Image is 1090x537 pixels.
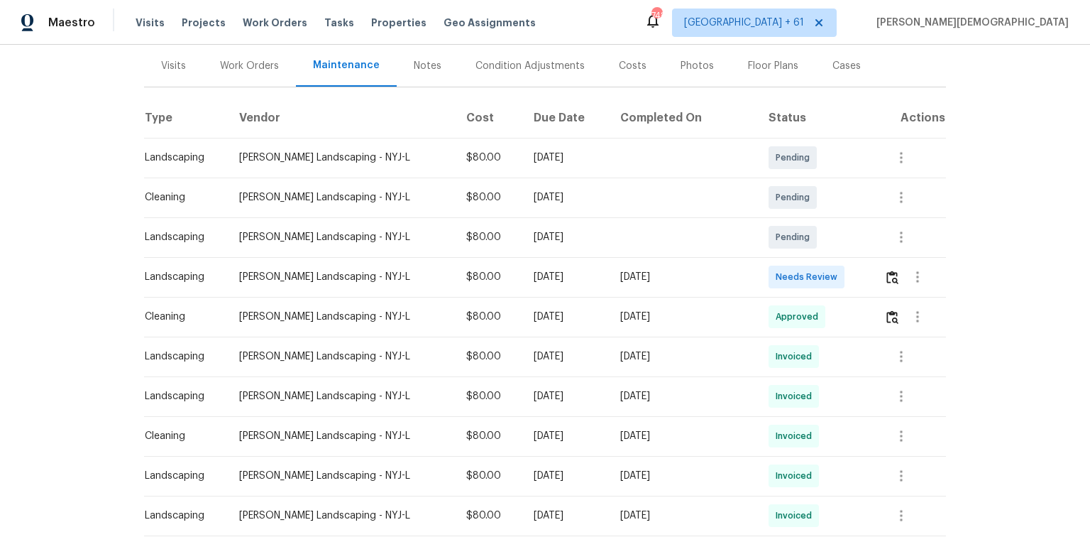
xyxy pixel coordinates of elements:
[776,151,815,165] span: Pending
[534,230,598,244] div: [DATE]
[522,98,609,138] th: Due Date
[239,190,444,205] div: [PERSON_NAME] Landscaping - NYJ-L
[466,190,511,205] div: $80.00
[239,151,444,165] div: [PERSON_NAME] Landscaping - NYJ-L
[145,270,216,284] div: Landscaping
[145,349,216,364] div: Landscaping
[884,300,901,334] button: Review Icon
[182,16,226,30] span: Projects
[239,310,444,324] div: [PERSON_NAME] Landscaping - NYJ-L
[757,98,873,138] th: Status
[620,429,747,443] div: [DATE]
[239,469,444,483] div: [PERSON_NAME] Landscaping - NYJ-L
[776,509,817,523] span: Invoiced
[534,389,598,403] div: [DATE]
[239,270,444,284] div: [PERSON_NAME] Landscaping - NYJ-L
[145,389,216,403] div: Landscaping
[886,271,898,284] img: Review Icon
[884,260,901,294] button: Review Icon
[136,16,165,30] span: Visits
[243,16,307,30] span: Work Orders
[748,59,798,73] div: Floor Plans
[466,469,511,483] div: $80.00
[145,310,216,324] div: Cleaning
[534,270,598,284] div: [DATE]
[444,16,536,30] span: Geo Assignments
[534,151,598,165] div: [DATE]
[239,429,444,443] div: [PERSON_NAME] Landscaping - NYJ-L
[48,16,95,30] span: Maestro
[239,389,444,403] div: [PERSON_NAME] Landscaping - NYJ-L
[145,429,216,443] div: Cleaning
[873,98,946,138] th: Actions
[619,59,646,73] div: Costs
[534,469,598,483] div: [DATE]
[620,469,747,483] div: [DATE]
[145,469,216,483] div: Landscaping
[466,429,511,443] div: $80.00
[651,9,661,23] div: 748
[371,16,426,30] span: Properties
[776,469,817,483] span: Invoiced
[466,151,511,165] div: $80.00
[145,509,216,523] div: Landscaping
[239,349,444,364] div: [PERSON_NAME] Landscaping - NYJ-L
[466,389,511,403] div: $80.00
[239,509,444,523] div: [PERSON_NAME] Landscaping - NYJ-L
[776,270,843,284] span: Needs Review
[609,98,758,138] th: Completed On
[466,509,511,523] div: $80.00
[145,190,216,205] div: Cleaning
[145,230,216,244] div: Landscaping
[534,509,598,523] div: [DATE]
[144,98,228,138] th: Type
[871,16,1069,30] span: [PERSON_NAME][DEMOGRAPHIC_DATA]
[776,190,815,205] span: Pending
[220,59,279,73] div: Work Orders
[414,59,441,73] div: Notes
[681,59,714,73] div: Photos
[534,190,598,205] div: [DATE]
[620,509,747,523] div: [DATE]
[475,59,585,73] div: Condition Adjustments
[886,310,898,324] img: Review Icon
[534,310,598,324] div: [DATE]
[239,230,444,244] div: [PERSON_NAME] Landscaping - NYJ-L
[776,429,817,443] span: Invoiced
[466,270,511,284] div: $80.00
[684,16,804,30] span: [GEOGRAPHIC_DATA] + 61
[466,310,511,324] div: $80.00
[324,18,354,28] span: Tasks
[776,230,815,244] span: Pending
[466,349,511,364] div: $80.00
[620,349,747,364] div: [DATE]
[620,310,747,324] div: [DATE]
[161,59,186,73] div: Visits
[620,270,747,284] div: [DATE]
[776,310,824,324] span: Approved
[145,151,216,165] div: Landscaping
[534,429,598,443] div: [DATE]
[534,349,598,364] div: [DATE]
[832,59,861,73] div: Cases
[455,98,522,138] th: Cost
[776,389,817,403] span: Invoiced
[776,349,817,364] span: Invoiced
[620,389,747,403] div: [DATE]
[466,230,511,244] div: $80.00
[313,58,380,72] div: Maintenance
[228,98,455,138] th: Vendor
